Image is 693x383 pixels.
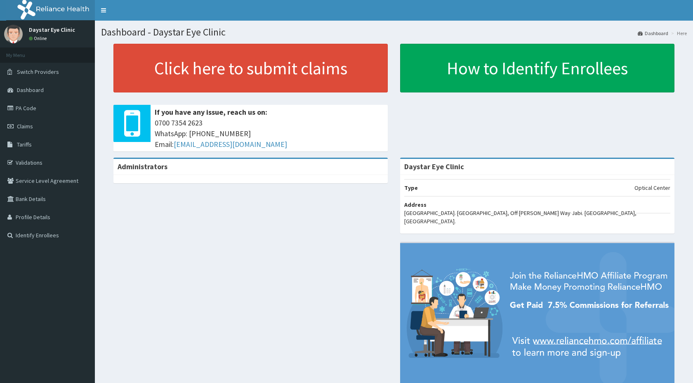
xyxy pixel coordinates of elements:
[404,209,670,225] p: [GEOGRAPHIC_DATA]. [GEOGRAPHIC_DATA], Off [PERSON_NAME] Way Jabi. [GEOGRAPHIC_DATA], [GEOGRAPHIC_...
[4,25,23,43] img: User Image
[17,123,33,130] span: Claims
[101,27,687,38] h1: Dashboard - Daystar Eye Clinic
[155,107,267,117] b: If you have any issue, reach us on:
[404,184,418,191] b: Type
[29,27,75,33] p: Daystar Eye Clinic
[118,162,167,171] b: Administrators
[634,184,670,192] p: Optical Center
[669,30,687,37] li: Here
[17,141,32,148] span: Tariffs
[404,162,464,171] strong: Daystar Eye Clinic
[155,118,384,149] span: 0700 7354 2623 WhatsApp: [PHONE_NUMBER] Email:
[638,30,668,37] a: Dashboard
[29,35,49,41] a: Online
[400,44,674,92] a: How to Identify Enrollees
[404,201,427,208] b: Address
[17,86,44,94] span: Dashboard
[113,44,388,92] a: Click here to submit claims
[174,139,287,149] a: [EMAIL_ADDRESS][DOMAIN_NAME]
[17,68,59,76] span: Switch Providers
